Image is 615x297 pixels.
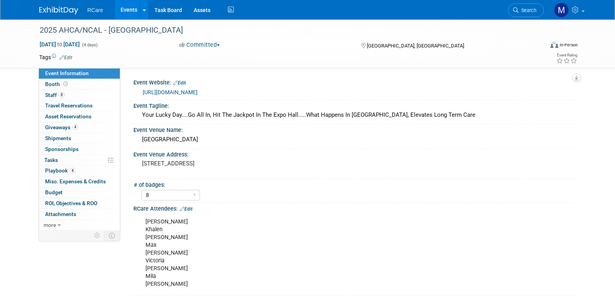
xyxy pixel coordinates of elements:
[70,168,75,174] span: 4
[39,198,120,209] a: ROI, Objectives & ROO
[133,203,576,213] div: RCare Attendees:
[39,111,120,122] a: Asset Reservations
[39,220,120,230] a: more
[88,7,103,13] span: RCare
[133,77,576,87] div: Event Website:
[39,79,120,90] a: Booth
[554,3,569,18] img: maxim kowal
[39,41,80,48] span: [DATE] [DATE]
[81,42,98,47] span: (4 days)
[45,70,89,76] span: Event Information
[508,4,544,17] a: Search
[39,122,120,133] a: Giveaways4
[39,144,120,155] a: Sponsorships
[37,23,532,37] div: 2025 AHCA/NCAL - [GEOGRAPHIC_DATA]
[45,102,93,109] span: Travel Reservations
[45,167,75,174] span: Playbook
[45,178,106,185] span: Misc. Expenses & Credits
[134,179,573,189] div: # of badges:
[133,100,576,110] div: Event Tagline:
[39,100,120,111] a: Travel Reservations
[39,133,120,144] a: Shipments
[45,189,63,195] span: Budget
[140,214,491,292] div: [PERSON_NAME] Khalen [PERSON_NAME] Max [PERSON_NAME] Victoria [PERSON_NAME] Mila [PERSON_NAME]
[139,134,570,146] div: [GEOGRAPHIC_DATA]
[367,43,464,49] span: [GEOGRAPHIC_DATA], [GEOGRAPHIC_DATA]
[45,200,97,206] span: ROI, Objectives & ROO
[133,149,576,158] div: Event Venue Address:
[59,92,65,98] span: 8
[44,222,56,228] span: more
[519,7,536,13] span: Search
[45,92,65,98] span: Staff
[143,89,198,95] a: [URL][DOMAIN_NAME]
[104,230,120,241] td: Toggle Event Tabs
[45,124,78,130] span: Giveaways
[45,146,79,152] span: Sponsorships
[177,41,223,49] button: Committed
[39,7,78,14] img: ExhibitDay
[39,53,72,61] td: Tags
[559,42,578,48] div: In-Person
[142,160,309,167] pre: [STREET_ADDRESS]
[60,55,72,60] a: Edit
[556,53,577,57] div: Event Rating
[39,90,120,100] a: Staff8
[45,113,91,120] span: Asset Reservations
[45,135,71,141] span: Shipments
[45,211,76,217] span: Attachments
[180,206,193,212] a: Edit
[39,68,120,79] a: Event Information
[133,124,576,134] div: Event Venue Name:
[72,124,78,130] span: 4
[91,230,104,241] td: Personalize Event Tab Strip
[550,42,558,48] img: Format-Inperson.png
[44,157,58,163] span: Tasks
[498,40,578,52] div: Event Format
[62,81,69,87] span: Booth not reserved yet
[39,176,120,187] a: Misc. Expenses & Credits
[39,209,120,220] a: Attachments
[56,41,63,47] span: to
[39,187,120,198] a: Budget
[39,155,120,165] a: Tasks
[45,81,69,87] span: Booth
[39,165,120,176] a: Playbook4
[139,109,570,121] div: Your Lucky Day....Go All In, Hit The Jackpot In The Expo Hall.....What Happens In [GEOGRAPHIC_DAT...
[173,80,186,86] a: Edit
